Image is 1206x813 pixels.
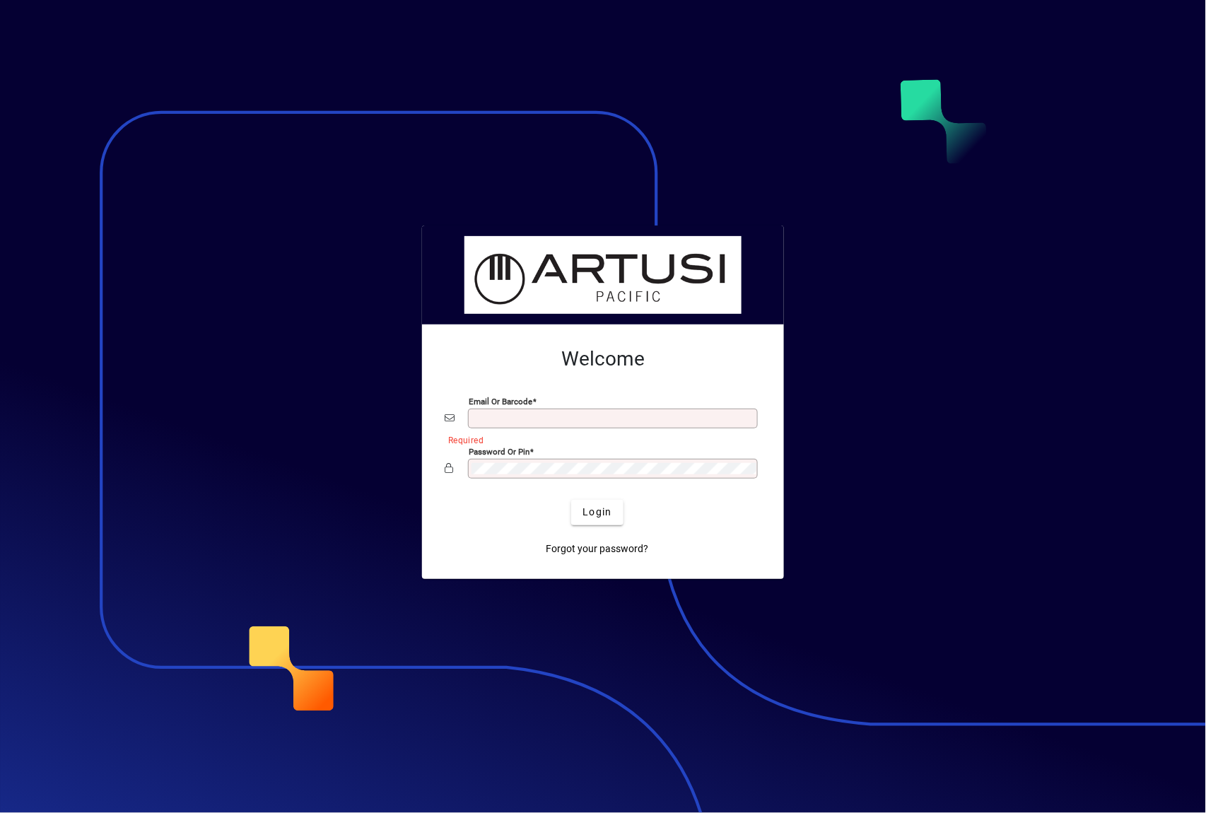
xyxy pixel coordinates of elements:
[541,537,655,562] a: Forgot your password?
[571,500,623,525] button: Login
[469,396,532,406] mat-label: Email or Barcode
[546,542,649,556] span: Forgot your password?
[448,432,750,447] mat-error: Required
[445,347,761,371] h2: Welcome
[582,505,611,520] span: Login
[469,446,529,456] mat-label: Password or Pin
